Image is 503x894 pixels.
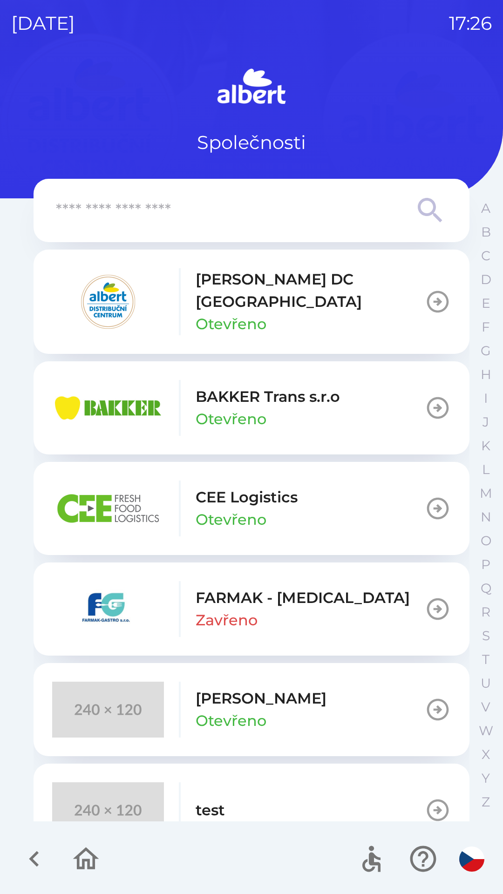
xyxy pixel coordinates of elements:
[481,200,490,217] p: A
[479,723,493,739] p: W
[474,600,497,624] button: R
[481,580,491,596] p: Q
[196,799,225,821] p: test
[482,794,490,810] p: Z
[197,129,306,156] p: Společnosti
[11,9,75,37] p: [DATE]
[34,361,469,454] button: BAKKER Trans s.r.oOtevřeno
[474,410,497,434] button: J
[481,224,491,240] p: B
[196,710,266,732] p: Otevřeno
[196,268,425,313] p: [PERSON_NAME] DC [GEOGRAPHIC_DATA]
[482,770,490,786] p: Y
[474,695,497,719] button: V
[474,624,497,648] button: S
[480,485,492,501] p: M
[483,414,489,430] p: J
[52,782,164,838] img: 240x120
[474,315,497,339] button: F
[52,380,164,436] img: eba99837-dbda-48f3-8a63-9647f5990611.png
[34,462,469,555] button: CEE LogisticsOtevřeno
[474,743,497,766] button: X
[474,268,497,291] button: D
[474,434,497,458] button: K
[482,746,490,763] p: X
[481,438,490,454] p: K
[196,486,298,508] p: CEE Logistics
[196,386,340,408] p: BAKKER Trans s.r.o
[481,604,490,620] p: R
[449,9,492,37] p: 17:26
[474,339,497,363] button: G
[474,196,497,220] button: A
[34,562,469,656] button: FARMAK - [MEDICAL_DATA]Zavřeno
[481,271,491,288] p: D
[474,790,497,814] button: Z
[34,663,469,756] button: [PERSON_NAME]Otevřeno
[481,366,491,383] p: H
[474,648,497,671] button: T
[482,295,490,312] p: E
[474,481,497,505] button: M
[481,509,491,525] p: N
[52,682,164,738] img: 240x120
[474,291,497,315] button: E
[474,719,497,743] button: W
[481,675,491,691] p: U
[474,244,497,268] button: C
[196,609,258,631] p: Zavřeno
[34,250,469,354] button: [PERSON_NAME] DC [GEOGRAPHIC_DATA]Otevřeno
[196,587,410,609] p: FARMAK - [MEDICAL_DATA]
[474,220,497,244] button: B
[474,458,497,481] button: L
[196,508,266,531] p: Otevřeno
[459,847,484,872] img: cs flag
[52,581,164,637] img: 5ee10d7b-21a5-4c2b-ad2f-5ef9e4226557.png
[481,556,490,573] p: P
[474,363,497,386] button: H
[196,408,266,430] p: Otevřeno
[484,390,488,406] p: I
[482,319,490,335] p: F
[481,533,491,549] p: O
[474,576,497,600] button: Q
[474,505,497,529] button: N
[481,699,490,715] p: V
[474,386,497,410] button: I
[474,529,497,553] button: O
[196,687,326,710] p: [PERSON_NAME]
[482,651,489,668] p: T
[474,671,497,695] button: U
[34,65,469,110] img: Logo
[196,313,266,335] p: Otevřeno
[34,764,469,857] button: test
[474,766,497,790] button: Y
[474,553,497,576] button: P
[481,343,491,359] p: G
[481,248,490,264] p: C
[482,628,490,644] p: S
[52,274,164,330] img: 092fc4fe-19c8-4166-ad20-d7efd4551fba.png
[52,481,164,536] img: ba8847e2-07ef-438b-a6f1-28de549c3032.png
[482,461,489,478] p: L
